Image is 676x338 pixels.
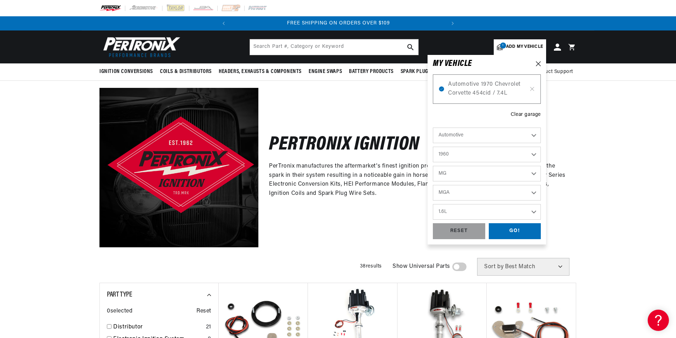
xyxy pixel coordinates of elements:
[534,68,573,76] span: Product Support
[107,307,132,316] span: 0 selected
[345,63,397,80] summary: Battery Products
[215,63,305,80] summary: Headers, Exhausts & Components
[231,19,446,27] div: Announcement
[99,88,258,247] img: Pertronix Ignition
[393,262,450,271] span: Show Universal Parts
[217,16,231,30] button: Translation missing: en.sections.announcements.previous_announcement
[433,166,541,181] select: Make
[250,39,418,55] input: Search Part #, Category or Keyword
[433,147,541,162] select: Year
[506,44,543,50] span: Add my vehicle
[160,68,212,75] span: Coils & Distributors
[99,68,153,75] span: Ignition Conversions
[269,137,419,153] h2: Pertronix Ignition
[433,204,541,220] select: Engine
[99,63,156,80] summary: Ignition Conversions
[433,185,541,201] select: Model
[196,307,211,316] span: Reset
[360,264,382,269] span: 38 results
[231,19,446,27] div: 2 of 2
[433,60,472,67] h6: MY VEHICLE
[446,16,460,30] button: Translation missing: en.sections.announcements.next_announcement
[477,258,569,276] select: Sort by
[489,223,541,239] div: GO!
[500,43,506,49] span: 1
[99,35,181,59] img: Pertronix
[401,68,444,75] span: Spark Plug Wires
[305,63,345,80] summary: Engine Swaps
[349,68,394,75] span: Battery Products
[511,111,541,119] div: Clear garage
[113,323,203,332] a: Distributor
[219,68,302,75] span: Headers, Exhausts & Components
[107,291,132,298] span: Part Type
[403,39,418,55] button: search button
[206,323,211,332] div: 21
[484,264,504,270] span: Sort by
[534,63,577,80] summary: Product Support
[269,162,566,198] p: PerTronix manufactures the aftermarket's finest ignition products for enthusiasts who want to upg...
[433,223,485,239] div: RESET
[494,39,546,55] a: 1Add my vehicle
[397,63,447,80] summary: Spark Plug Wires
[82,16,594,30] slideshow-component: Translation missing: en.sections.announcements.announcement_bar
[309,68,342,75] span: Engine Swaps
[448,80,526,98] span: Automotive 1970 Chevrolet Corvette 454cid / 7.4L
[156,63,215,80] summary: Coils & Distributors
[433,128,541,143] select: Ride Type
[287,21,390,26] span: FREE SHIPPING ON ORDERS OVER $109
